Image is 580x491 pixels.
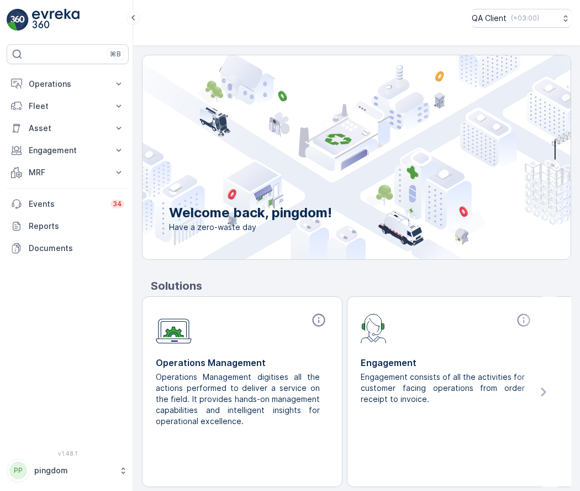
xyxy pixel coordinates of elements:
[29,101,107,112] p: Fleet
[29,221,124,232] p: Reports
[34,465,113,476] p: pingdom
[110,50,121,59] p: ⌘B
[169,222,332,233] span: Have a zero-waste day
[7,139,129,161] button: Engagement
[93,55,571,259] img: city illustration
[7,450,129,457] span: v 1.48.1
[29,123,107,134] p: Asset
[156,312,192,344] img: module-icon
[7,193,129,215] a: Events34
[29,199,104,210] p: Events
[169,204,332,222] p: Welcome back, pingdom!
[7,459,129,482] button: PPpingdom
[7,237,129,259] a: Documents
[361,312,387,343] img: module-icon
[7,95,129,117] button: Fleet
[511,14,539,23] p: ( +03:00 )
[361,372,525,405] p: Engagement consists of all the activities for customer facing operations from order receipt to in...
[7,161,129,184] button: MRF
[156,372,320,427] p: Operations Management digitises all the actions performed to deliver a service on the field. It p...
[156,356,329,369] p: Operations Management
[472,13,507,24] p: QA Client
[29,167,107,178] p: MRF
[7,117,129,139] button: Asset
[32,9,80,31] img: logo_light-DOdMpM7g.png
[151,278,571,294] p: Solutions
[7,9,29,31] img: logo
[29,145,107,156] p: Engagement
[7,215,129,237] a: Reports
[29,79,107,90] p: Operations
[113,200,122,208] p: 34
[29,243,124,254] p: Documents
[472,9,571,28] button: QA Client(+03:00)
[361,356,534,369] p: Engagement
[7,73,129,95] button: Operations
[9,462,27,479] div: PP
